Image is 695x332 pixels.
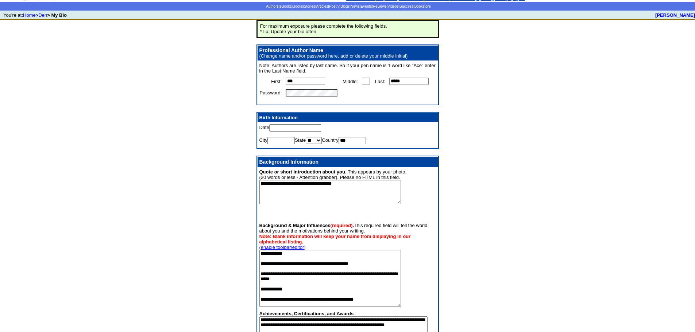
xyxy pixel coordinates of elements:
strong: Achievements, Certifications, and Awards [259,311,354,316]
a: Stories [304,4,315,8]
a: Books [293,4,303,8]
font: . This appears by your photo. (20 words or less - Attention grabber). Please no HTML in this field. [259,169,407,205]
a: Poetry [329,4,340,8]
font: First: [271,79,282,84]
a: Reviews [373,4,387,8]
img: shim.gif [259,144,267,146]
a: Events [361,4,372,8]
a: eBooks [279,4,291,8]
a: Den [38,12,47,18]
font: Middle: [343,79,358,84]
font: For maximum exposure please complete the following fields. *Tip: Update your bio often. [260,23,387,34]
a: Success [399,4,413,8]
font: Password: [260,90,282,95]
a: Videos [387,4,398,8]
font: (required) [331,223,353,228]
font: You're at: > [3,12,67,18]
a: Articles [316,4,328,8]
span: Professional Author Name [259,47,323,53]
b: Note: Blank information will keep your name from displaying in our alphabetical listing. [259,234,411,245]
b: Background Information [259,159,319,165]
b: > My Bio [47,12,67,18]
a: Bookstore [414,4,431,8]
font: Quote or short introduction about you [259,169,345,175]
font: (Change name and/or password here, add or delete your middle initial) [259,53,408,59]
a: News [351,4,360,8]
font: Last: [375,79,385,84]
font: This required field will tell the world about you and the motivations behind your writing. ( ) [259,223,428,308]
font: Note: Authors are listed by last name. So if your pen name is 1 word like "Ace" enter in the Last... [259,63,436,74]
font: Date City State Country [259,125,366,147]
b: Birth Information [259,115,298,120]
img: shim.gif [274,101,282,102]
a: Home [23,12,36,18]
strong: Background & Major Influences . [259,223,354,228]
a: Blogs [340,4,350,8]
a: [PERSON_NAME] [655,12,695,18]
a: enable toolbar/editor [261,245,304,250]
a: Authors [266,4,278,8]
